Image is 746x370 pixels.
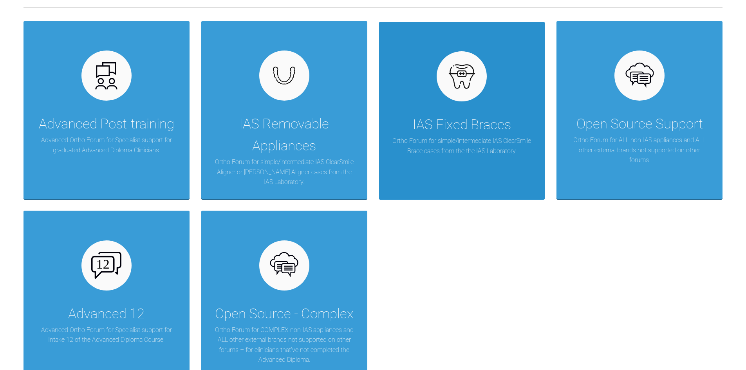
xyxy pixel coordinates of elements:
[625,61,655,91] img: opensource.6e495855.svg
[213,157,356,187] p: Ortho Forum for simple/intermediate IAS ClearSmile Aligner or [PERSON_NAME] Aligner cases from th...
[68,303,145,325] div: Advanced 12
[215,303,354,325] div: Open Source - Complex
[23,21,190,199] a: Advanced Post-trainingAdvanced Ortho Forum for Specialist support for graduated Advanced Diploma ...
[213,113,356,157] div: IAS Removable Appliances
[447,61,477,92] img: fixed.9f4e6236.svg
[576,113,703,135] div: Open Source Support
[91,61,121,91] img: advanced.73cea251.svg
[91,252,121,278] img: advanced-12.503f70cd.svg
[269,250,299,280] img: opensource.6e495855.svg
[35,135,178,155] p: Advanced Ortho Forum for Specialist support for graduated Advanced Diploma Clinicians.
[379,21,545,199] a: IAS Fixed BracesOrtho Forum for simple/intermediate IAS ClearSmile Brace cases from the the IAS L...
[391,136,533,156] p: Ortho Forum for simple/intermediate IAS ClearSmile Brace cases from the the IAS Laboratory.
[39,113,174,135] div: Advanced Post-training
[556,21,723,199] a: Open Source SupportOrtho Forum for ALL non-IAS appliances and ALL other external brands not suppo...
[35,325,178,345] p: Advanced Ortho Forum for Specialist support for Intake 12 of the Advanced Diploma Course.
[413,114,511,136] div: IAS Fixed Braces
[213,325,356,365] p: Ortho Forum for COMPLEX non-IAS appliances and ALL other external brands not supported on other f...
[269,64,299,87] img: removables.927eaa4e.svg
[568,135,711,165] p: Ortho Forum for ALL non-IAS appliances and ALL other external brands not supported on other forums.
[201,21,367,199] a: IAS Removable AppliancesOrtho Forum for simple/intermediate IAS ClearSmile Aligner or [PERSON_NAM...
